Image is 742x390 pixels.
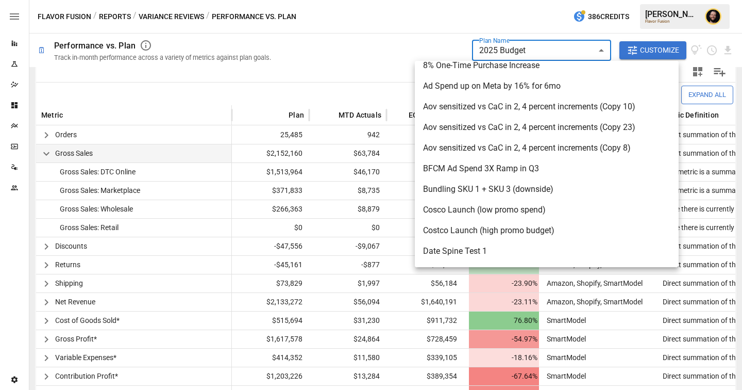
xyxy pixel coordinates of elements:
[423,183,670,196] span: Bundling SKU 1 + SKU 3 (downside)
[423,245,670,257] span: Date Spine Test 1
[423,59,670,72] span: 8% One-Time Purchase Increase
[423,142,670,154] span: Aov sensitized vs CaC in 2, 4 percent increments (Copy 8)
[423,224,670,237] span: Costco Launch (high promo budget)
[423,80,670,92] span: Ad Spend up on Meta by 16% for 6mo
[423,163,670,175] span: BFCM Ad Spend 3X Ramp in Q3
[423,204,670,216] span: Cosco Launch (low promo spend)
[423,101,670,113] span: Aov sensitized vs CaC in 2, 4 percent increments (Copy 10)
[423,266,670,278] span: Date Spine Test 2
[423,121,670,134] span: Aov sensitized vs CaC in 2, 4 percent increments (Copy 23)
